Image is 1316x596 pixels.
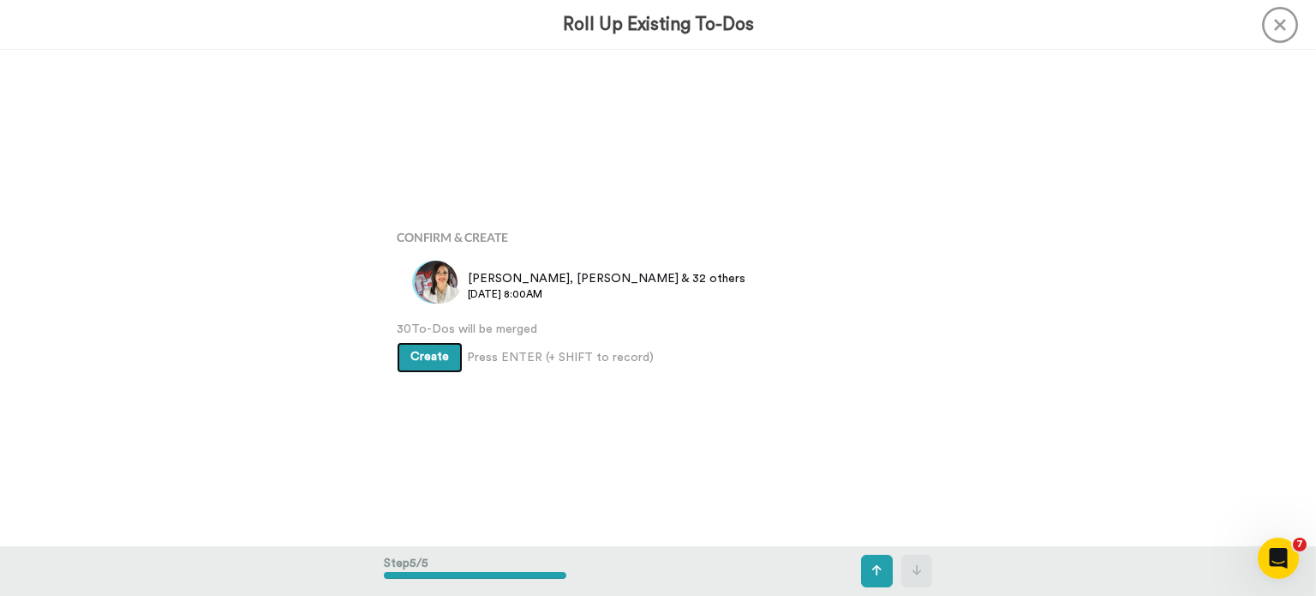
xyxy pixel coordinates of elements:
span: [PERSON_NAME], [PERSON_NAME] & 32 others [468,270,745,287]
span: Press ENTER (+ SHIFT to record) [467,349,654,366]
img: 31f4f74f-edb6-4fb7-9b07-5170b1515e30.png [419,261,462,304]
iframe: Intercom live chat [1258,538,1299,579]
span: [DATE] 8:00AM [468,287,745,301]
h4: Confirm & Create [397,231,919,244]
button: Create [397,342,463,373]
span: 30 To-Dos will be merged [397,321,919,338]
img: 8893b169-363c-48c1-813c-e53c66edcd32.jpg [415,261,458,304]
span: Create [410,351,449,363]
img: ac.png [412,261,455,304]
div: Step 5 / 5 [384,546,566,596]
h3: Roll Up Existing To-Dos [563,15,754,34]
span: 7 [1293,538,1307,551]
